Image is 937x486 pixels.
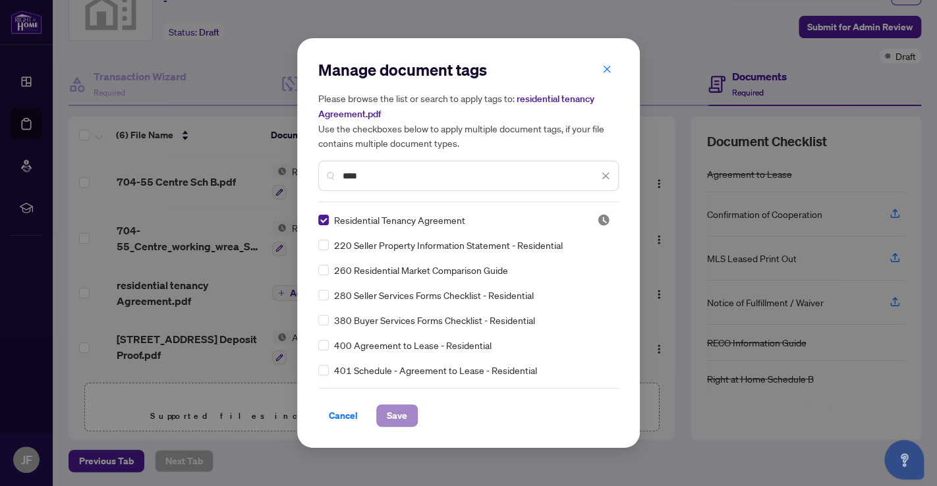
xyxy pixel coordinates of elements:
[884,440,924,479] button: Open asap
[329,405,358,426] span: Cancel
[334,263,508,277] span: 260 Residential Market Comparison Guide
[597,213,610,227] img: status
[318,404,368,427] button: Cancel
[387,405,407,426] span: Save
[334,288,534,302] span: 280 Seller Services Forms Checklist - Residential
[334,238,563,252] span: 220 Seller Property Information Statement - Residential
[601,171,610,180] span: close
[597,213,610,227] span: Pending Review
[334,338,492,352] span: 400 Agreement to Lease - Residential
[602,65,611,74] span: close
[334,363,537,377] span: 401 Schedule - Agreement to Lease - Residential
[376,404,418,427] button: Save
[334,213,465,227] span: Residential Tenancy Agreement
[318,91,619,150] h5: Please browse the list or search to apply tags to: Use the checkboxes below to apply multiple doc...
[334,313,535,327] span: 380 Buyer Services Forms Checklist - Residential
[318,59,619,80] h2: Manage document tags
